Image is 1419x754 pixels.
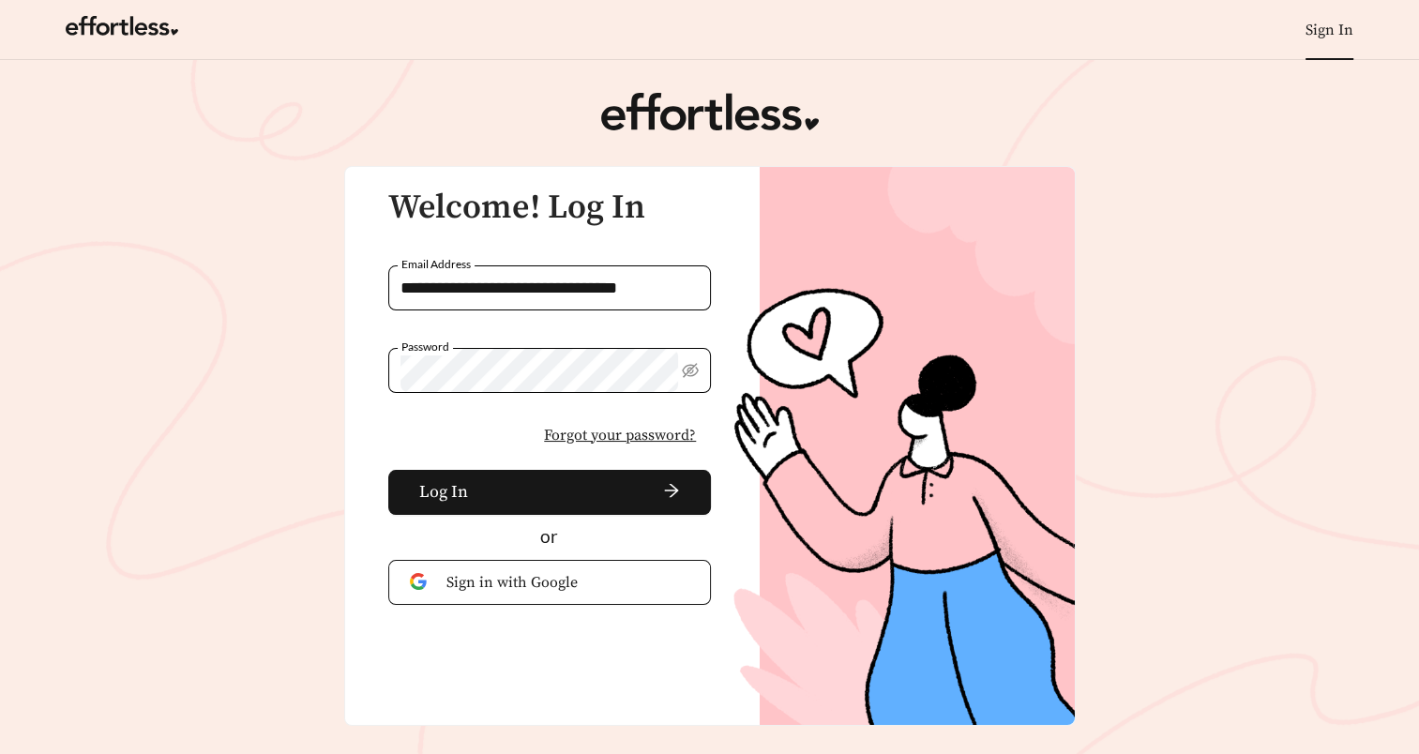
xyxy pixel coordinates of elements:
button: Log Inarrow-right [388,470,712,515]
img: Google Authentication [410,573,431,591]
a: Sign In [1306,21,1353,39]
div: or [388,523,712,550]
h3: Welcome! Log In [388,189,712,227]
span: eye-invisible [682,362,699,379]
span: Forgot your password? [544,424,696,446]
span: Sign in with Google [446,571,690,594]
button: Sign in with Google [388,560,712,605]
span: Log In [419,479,468,505]
span: arrow-right [476,482,681,503]
button: Forgot your password? [529,415,711,455]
